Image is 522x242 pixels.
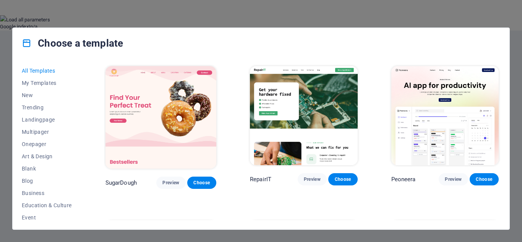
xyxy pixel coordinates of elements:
[22,199,72,211] button: Education & Culture
[22,141,72,147] span: Onepager
[22,214,72,221] span: Event
[22,101,72,114] button: Trending
[298,173,327,185] button: Preview
[22,187,72,199] button: Business
[439,173,468,185] button: Preview
[328,173,357,185] button: Choose
[250,66,357,165] img: RepairIT
[22,104,72,110] span: Trending
[187,177,216,189] button: Choose
[391,66,499,165] img: Peoneera
[22,68,72,74] span: All Templates
[22,211,72,224] button: Event
[476,176,493,182] span: Choose
[22,190,72,196] span: Business
[22,153,72,159] span: Art & Design
[445,176,462,182] span: Preview
[22,202,72,208] span: Education & Culture
[156,177,185,189] button: Preview
[22,150,72,162] button: Art & Design
[22,162,72,175] button: Blank
[22,80,72,86] span: My Templates
[470,173,499,185] button: Choose
[22,37,123,49] h4: Choose a template
[22,175,72,187] button: Blog
[22,114,72,126] button: Landingpage
[22,138,72,150] button: Onepager
[250,175,271,183] p: RepairIT
[22,126,72,138] button: Multipager
[162,180,179,186] span: Preview
[105,66,216,169] img: SugarDough
[334,176,351,182] span: Choose
[193,180,210,186] span: Choose
[22,166,72,172] span: Blank
[22,117,72,123] span: Landingpage
[22,89,72,101] button: New
[22,65,72,77] button: All Templates
[22,77,72,89] button: My Templates
[22,92,72,98] span: New
[22,178,72,184] span: Blog
[105,179,137,187] p: SugarDough
[391,175,416,183] p: Peoneera
[304,176,321,182] span: Preview
[22,129,72,135] span: Multipager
